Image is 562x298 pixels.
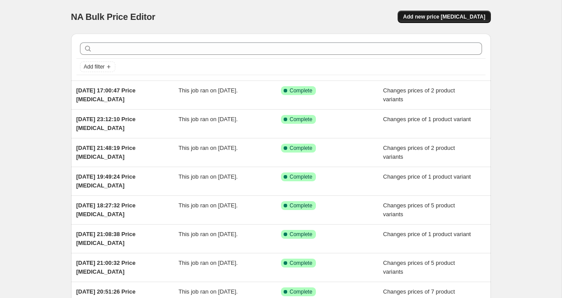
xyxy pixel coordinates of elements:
[84,63,105,70] span: Add filter
[178,231,238,237] span: This job ran on [DATE].
[290,288,312,295] span: Complete
[383,231,471,237] span: Changes price of 1 product variant
[76,231,136,246] span: [DATE] 21:08:38 Price [MEDICAL_DATA]
[383,145,455,160] span: Changes prices of 2 product variants
[178,288,238,295] span: This job ran on [DATE].
[383,173,471,180] span: Changes price of 1 product variant
[76,202,136,218] span: [DATE] 18:27:32 Price [MEDICAL_DATA]
[398,11,490,23] button: Add new price [MEDICAL_DATA]
[383,202,455,218] span: Changes prices of 5 product variants
[383,87,455,103] span: Changes prices of 2 product variants
[383,260,455,275] span: Changes prices of 5 product variants
[80,61,115,72] button: Add filter
[290,145,312,152] span: Complete
[290,260,312,267] span: Complete
[178,202,238,209] span: This job ran on [DATE].
[178,87,238,94] span: This job ran on [DATE].
[178,116,238,122] span: This job ran on [DATE].
[290,87,312,94] span: Complete
[76,260,136,275] span: [DATE] 21:00:32 Price [MEDICAL_DATA]
[76,116,136,131] span: [DATE] 23:12:10 Price [MEDICAL_DATA]
[71,12,156,22] span: NA Bulk Price Editor
[290,116,312,123] span: Complete
[76,87,136,103] span: [DATE] 17:00:47 Price [MEDICAL_DATA]
[290,231,312,238] span: Complete
[290,173,312,180] span: Complete
[76,173,136,189] span: [DATE] 19:49:24 Price [MEDICAL_DATA]
[290,202,312,209] span: Complete
[383,116,471,122] span: Changes price of 1 product variant
[178,260,238,266] span: This job ran on [DATE].
[76,145,136,160] span: [DATE] 21:48:19 Price [MEDICAL_DATA]
[178,145,238,151] span: This job ran on [DATE].
[403,13,485,20] span: Add new price [MEDICAL_DATA]
[178,173,238,180] span: This job ran on [DATE].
